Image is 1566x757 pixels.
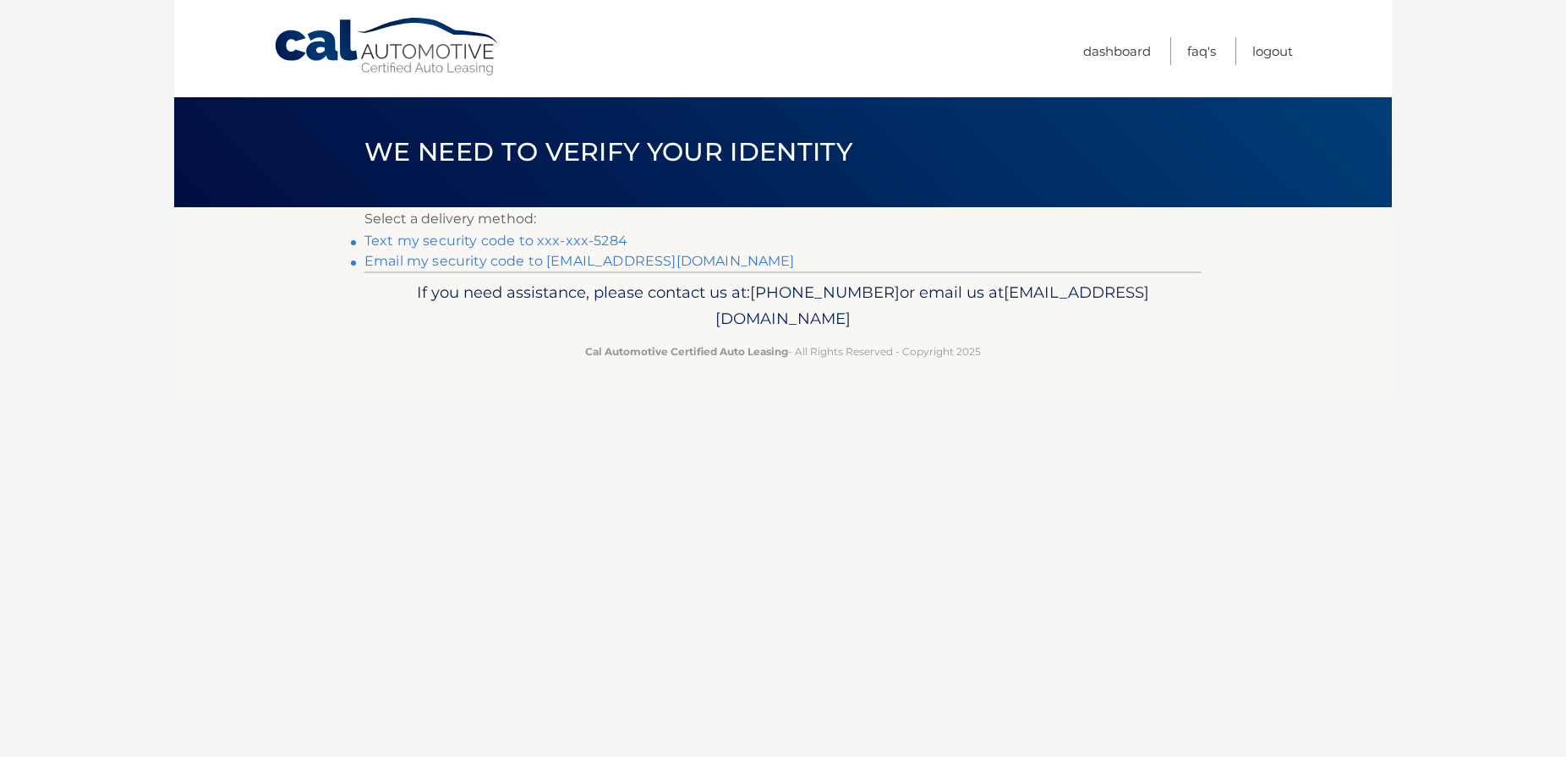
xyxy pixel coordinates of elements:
[750,283,900,302] span: [PHONE_NUMBER]
[364,253,795,269] a: Email my security code to [EMAIL_ADDRESS][DOMAIN_NAME]
[273,17,501,77] a: Cal Automotive
[1083,37,1151,65] a: Dashboard
[375,279,1191,333] p: If you need assistance, please contact us at: or email us at
[1187,37,1216,65] a: FAQ's
[585,345,788,358] strong: Cal Automotive Certified Auto Leasing
[364,233,627,249] a: Text my security code to xxx-xxx-5284
[364,207,1202,231] p: Select a delivery method:
[375,343,1191,360] p: - All Rights Reserved - Copyright 2025
[364,136,852,167] span: We need to verify your identity
[1252,37,1293,65] a: Logout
